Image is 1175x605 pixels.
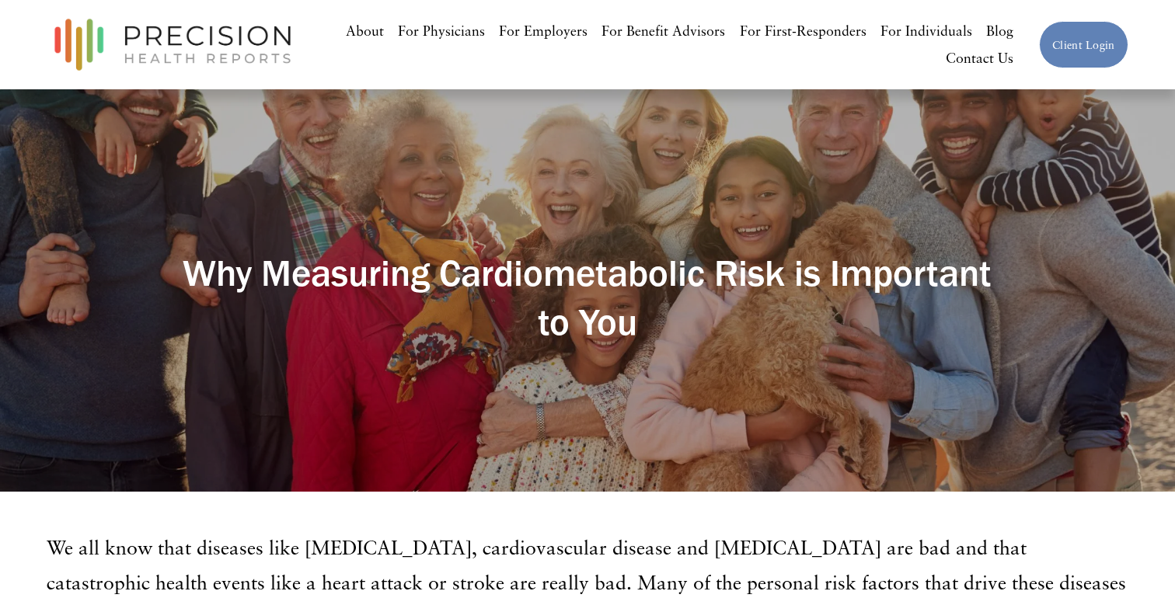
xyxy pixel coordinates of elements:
[47,12,298,78] img: Precision Health Reports
[1039,21,1128,68] a: Client Login
[740,17,866,45] a: For First-Responders
[182,249,992,346] h2: Why Measuring Cardiometabolic Risk is Important to You
[880,17,972,45] a: For Individuals
[601,17,725,45] a: For Benefit Advisors
[398,17,485,45] a: For Physicians
[346,17,384,45] a: About
[499,17,587,45] a: For Employers
[946,45,1013,73] a: Contact Us
[986,17,1013,45] a: Blog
